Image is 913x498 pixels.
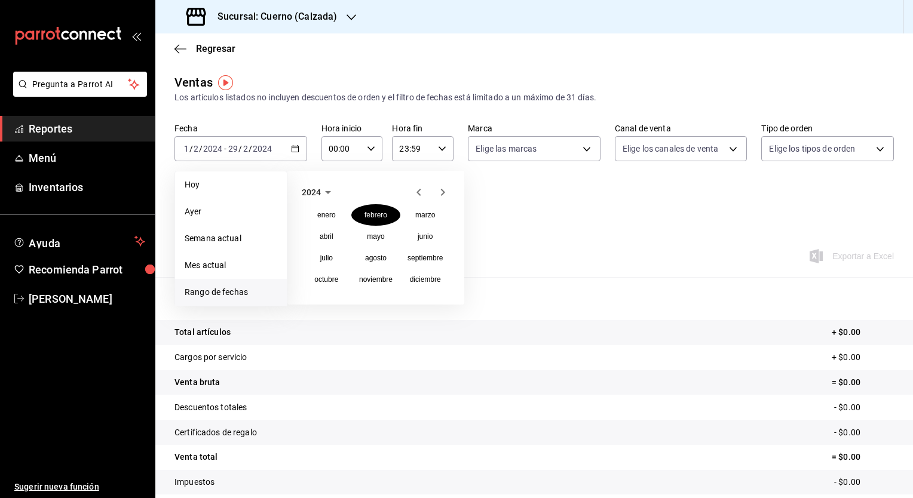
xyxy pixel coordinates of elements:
[29,121,145,137] span: Reportes
[351,204,401,226] button: febrero de 2024
[249,144,252,153] span: /
[400,226,450,247] button: junio de 2024
[314,275,338,284] abbr: octubre de 2024
[174,43,235,54] button: Regresar
[615,124,747,133] label: Canal de venta
[302,269,351,290] button: octubre de 2024
[834,401,894,414] p: - $0.00
[174,451,217,463] p: Venta total
[185,232,277,245] span: Semana actual
[189,144,193,153] span: /
[302,187,321,197] span: 2024
[365,254,387,262] abbr: agosto de 2024
[174,401,247,414] p: Descuentos totales
[415,211,435,219] abbr: marzo de 2024
[320,232,333,241] abbr: abril de 2024
[13,72,147,97] button: Pregunta a Parrot AI
[131,31,141,41] button: open_drawer_menu
[185,205,277,218] span: Ayer
[302,247,351,269] button: julio de 2024
[174,73,213,91] div: Ventas
[623,143,718,155] span: Elige los canales de venta
[832,451,894,463] p: = $0.00
[185,259,277,272] span: Mes actual
[832,376,894,389] p: = $0.00
[174,91,894,104] div: Los artículos listados no incluyen descuentos de orden y el filtro de fechas está limitado a un m...
[410,275,441,284] abbr: diciembre de 2024
[199,144,203,153] span: /
[769,143,855,155] span: Elige los tipos de orden
[174,426,257,439] p: Certificados de regalo
[252,144,272,153] input: ----
[185,286,277,299] span: Rango de fechas
[238,144,242,153] span: /
[834,426,894,439] p: - $0.00
[392,124,454,133] label: Hora fin
[418,232,433,241] abbr: junio de 2024
[29,150,145,166] span: Menú
[228,144,238,153] input: --
[351,247,401,269] button: agosto de 2024
[174,476,215,488] p: Impuestos
[320,254,333,262] abbr: julio de 2024
[400,269,450,290] button: diciembre de 2024
[359,275,393,284] abbr: noviembre de 2024
[351,226,401,247] button: mayo de 2024
[400,247,450,269] button: septiembre de 2024
[761,124,894,133] label: Tipo de orden
[29,234,130,248] span: Ayuda
[321,124,383,133] label: Hora inicio
[29,291,145,307] span: [PERSON_NAME]
[218,75,233,90] img: Tooltip marker
[29,262,145,278] span: Recomienda Parrot
[32,78,128,91] span: Pregunta a Parrot AI
[29,179,145,195] span: Inventarios
[364,211,387,219] abbr: febrero de 2024
[302,204,351,226] button: enero de 2024
[174,326,231,339] p: Total artículos
[174,124,307,133] label: Fecha
[302,185,335,199] button: 2024
[243,144,249,153] input: --
[203,144,223,153] input: ----
[174,291,894,306] p: Resumen
[196,43,235,54] span: Regresar
[351,269,401,290] button: noviembre de 2024
[185,179,277,191] span: Hoy
[302,226,351,247] button: abril de 2024
[183,144,189,153] input: --
[193,144,199,153] input: --
[174,376,220,389] p: Venta bruta
[476,143,537,155] span: Elige las marcas
[832,326,894,339] p: + $0.00
[468,124,601,133] label: Marca
[408,254,443,262] abbr: septiembre de 2024
[367,232,384,241] abbr: mayo de 2024
[174,351,247,364] p: Cargos por servicio
[832,351,894,364] p: + $0.00
[8,87,147,99] a: Pregunta a Parrot AI
[14,481,145,493] span: Sugerir nueva función
[224,144,226,153] span: -
[317,211,336,219] abbr: enero de 2024
[208,10,337,24] h3: Sucursal: Cuerno (Calzada)
[400,204,450,226] button: marzo de 2024
[834,476,894,488] p: - $0.00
